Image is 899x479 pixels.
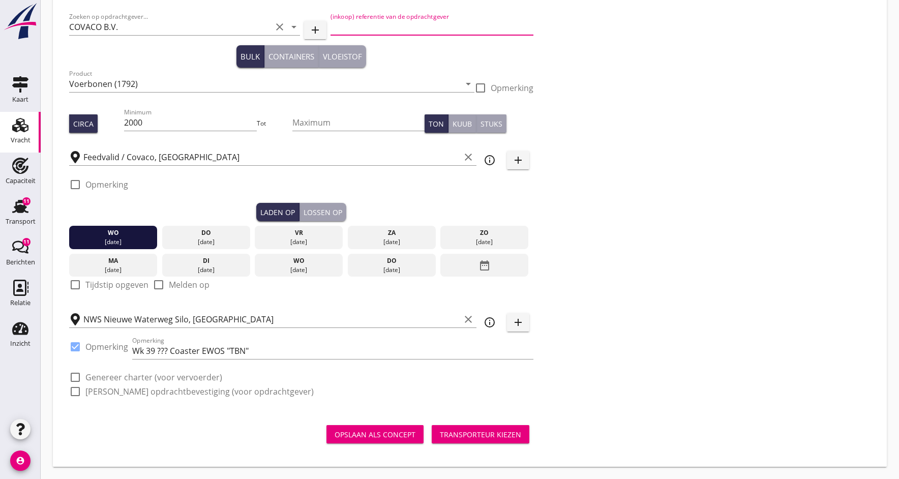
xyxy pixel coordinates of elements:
div: Transporteur kiezen [440,429,521,440]
div: Lossen op [304,207,342,218]
div: za [350,228,433,237]
div: Stuks [481,118,502,129]
input: Product [69,76,460,92]
input: Opmerking [132,343,533,359]
label: Opmerking [491,83,533,93]
input: Maximum [292,114,425,131]
i: arrow_drop_down [462,78,474,90]
input: (inkoop) referentie van de opdrachtgever [331,19,533,35]
i: info_outline [484,154,496,166]
div: 11 [22,197,31,205]
button: Transporteur kiezen [432,425,529,443]
div: [DATE] [350,237,433,247]
i: clear [462,313,474,325]
div: [DATE] [350,265,433,275]
i: date_range [478,256,491,275]
label: Opmerking [85,179,128,190]
div: di [164,256,248,265]
label: Tijdstip opgeven [85,280,148,290]
div: Kuub [453,118,472,129]
i: add [309,24,321,36]
button: Lossen op [299,203,346,221]
div: wo [257,256,341,265]
div: Capaciteit [6,177,36,184]
div: [DATE] [443,237,526,247]
label: [PERSON_NAME] opdrachtbevestiging (voor opdrachtgever) [85,386,314,397]
button: Kuub [448,114,476,133]
div: Relatie [10,300,31,306]
input: Minimum [124,114,256,131]
div: Berichten [6,259,35,265]
div: Kaart [12,96,28,103]
div: [DATE] [257,237,341,247]
button: Stuks [476,114,506,133]
div: wo [72,228,155,237]
div: Vloeistof [323,51,362,63]
label: Genereer charter (voor vervoerder) [85,372,222,382]
div: [DATE] [72,265,155,275]
div: Vracht [11,137,31,143]
i: arrow_drop_down [288,21,300,33]
button: Circa [69,114,98,133]
div: vr [257,228,341,237]
div: [DATE] [164,237,248,247]
div: Ton [429,118,444,129]
div: zo [443,228,526,237]
div: [DATE] [164,265,248,275]
i: clear [462,151,474,163]
div: 11 [22,238,31,246]
div: [DATE] [257,265,341,275]
div: Tot [257,119,292,128]
div: Circa [73,118,94,129]
div: Laden op [260,207,295,218]
button: Bulk [236,45,264,68]
div: Inzicht [10,340,31,347]
button: Opslaan als concept [326,425,424,443]
i: add [512,154,524,166]
div: Transport [6,218,36,225]
i: add [512,316,524,328]
i: account_circle [10,451,31,471]
div: Opslaan als concept [335,429,415,440]
button: Ton [425,114,448,133]
input: Losplaats [83,311,460,327]
input: Laadplaats [83,149,460,165]
i: clear [274,21,286,33]
div: Containers [268,51,314,63]
div: do [164,228,248,237]
div: [DATE] [72,237,155,247]
div: do [350,256,433,265]
div: ma [72,256,155,265]
label: Opmerking [85,342,128,352]
input: Zoeken op opdrachtgever... [69,19,272,35]
button: Vloeistof [319,45,366,68]
img: logo-small.a267ee39.svg [2,3,39,40]
i: info_outline [484,316,496,328]
label: Melden op [169,280,209,290]
div: Bulk [241,51,260,63]
button: Containers [264,45,319,68]
button: Laden op [256,203,299,221]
